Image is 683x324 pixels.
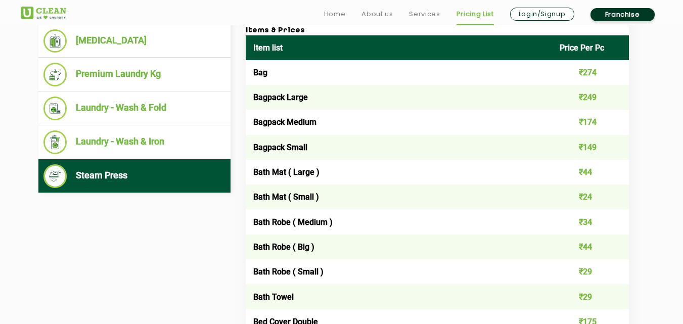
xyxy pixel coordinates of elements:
[43,130,225,154] li: Laundry - Wash & Iron
[43,29,67,53] img: Dry Cleaning
[552,284,629,309] td: ₹29
[552,135,629,160] td: ₹149
[246,284,553,309] td: Bath Towel
[409,8,440,20] a: Services
[590,8,655,21] a: Franchise
[552,60,629,85] td: ₹274
[246,235,553,259] td: Bath Robe ( Big )
[246,184,553,209] td: Bath Mat ( Small )
[43,63,67,86] img: Premium Laundry Kg
[552,110,629,134] td: ₹174
[552,209,629,234] td: ₹34
[457,8,494,20] a: Pricing List
[246,209,553,234] td: Bath Robe ( Medium )
[246,259,553,284] td: Bath Robe ( Small )
[552,35,629,60] th: Price Per Pc
[43,130,67,154] img: Laundry - Wash & Iron
[21,7,66,19] img: UClean Laundry and Dry Cleaning
[246,60,553,85] td: Bag
[552,259,629,284] td: ₹29
[246,26,629,35] h3: Items & Prices
[361,8,393,20] a: About us
[43,164,225,188] li: Steam Press
[510,8,574,21] a: Login/Signup
[43,97,225,120] li: Laundry - Wash & Fold
[43,97,67,120] img: Laundry - Wash & Fold
[246,135,553,160] td: Bagpack Small
[246,110,553,134] td: Bagpack Medium
[246,35,553,60] th: Item list
[43,164,67,188] img: Steam Press
[43,63,225,86] li: Premium Laundry Kg
[324,8,346,20] a: Home
[552,160,629,184] td: ₹44
[552,235,629,259] td: ₹44
[246,85,553,110] td: Bagpack Large
[552,85,629,110] td: ₹249
[43,29,225,53] li: [MEDICAL_DATA]
[246,160,553,184] td: Bath Mat ( Large )
[552,184,629,209] td: ₹24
